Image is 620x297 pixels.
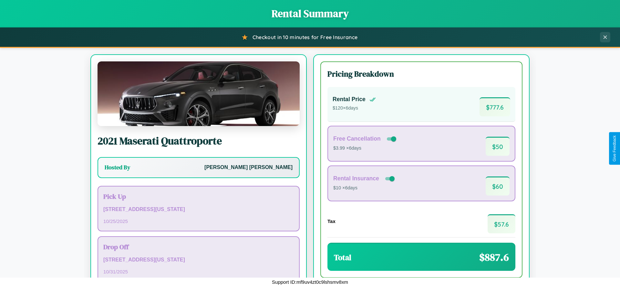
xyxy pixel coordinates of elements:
[480,97,510,116] span: $ 777.6
[333,135,381,142] h4: Free Cancellation
[98,61,300,126] img: Maserati Quattroporte
[333,175,379,182] h4: Rental Insurance
[333,144,398,153] p: $3.99 × 6 days
[334,252,351,263] h3: Total
[105,164,130,171] h3: Hosted By
[253,34,357,40] span: Checkout in 10 minutes for Free Insurance
[333,184,396,192] p: $10 × 6 days
[272,278,348,286] p: Support ID: mf9uv4zt0c9lshsmv8xm
[479,250,509,264] span: $ 887.6
[327,69,515,79] h3: Pricing Breakdown
[103,242,294,251] h3: Drop Off
[612,135,617,162] div: Give Feedback
[204,163,293,172] p: [PERSON_NAME] [PERSON_NAME]
[327,218,336,224] h4: Tax
[488,214,515,233] span: $ 57.6
[103,217,294,226] p: 10 / 25 / 2025
[486,176,510,196] span: $ 60
[103,267,294,276] p: 10 / 31 / 2025
[103,205,294,214] p: [STREET_ADDRESS][US_STATE]
[98,134,300,148] h2: 2021 Maserati Quattroporte
[333,96,366,103] h4: Rental Price
[103,255,294,265] p: [STREET_ADDRESS][US_STATE]
[103,192,294,201] h3: Pick Up
[6,6,614,21] h1: Rental Summary
[333,104,376,112] p: $ 120 × 6 days
[486,137,510,156] span: $ 50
